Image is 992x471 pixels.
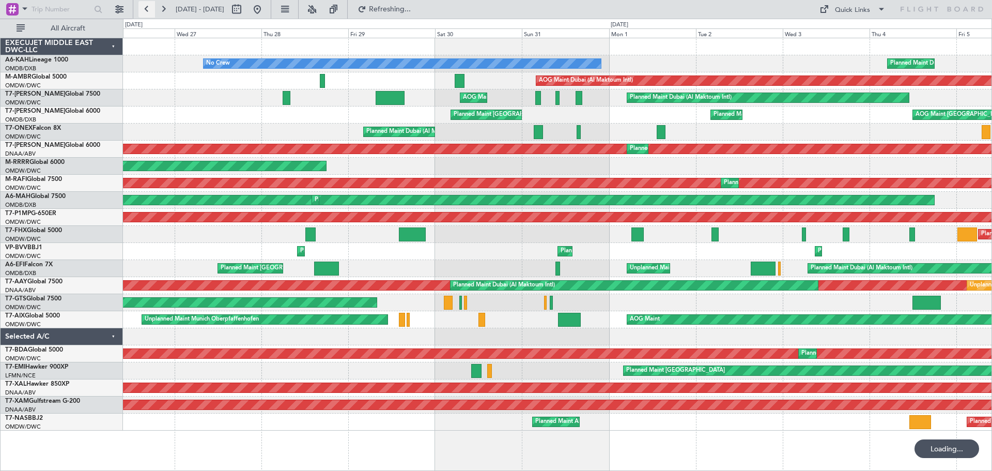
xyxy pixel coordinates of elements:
div: Wed 27 [175,28,261,38]
span: T7-[PERSON_NAME] [5,108,65,114]
span: T7-AIX [5,313,25,319]
a: T7-[PERSON_NAME]Global 7500 [5,91,100,97]
a: M-AMBRGlobal 5000 [5,74,67,80]
span: A6-EFI [5,262,24,268]
a: M-RAFIGlobal 7500 [5,176,62,183]
span: All Aircraft [27,25,109,32]
a: OMDW/DWC [5,218,41,226]
div: AOG Maint Dubai (Al Maktoum Intl) [539,73,633,88]
a: OMDW/DWC [5,167,41,175]
span: M-AMBR [5,74,32,80]
div: AOG Maint Dubai (Al Maktoum Intl) [463,90,557,105]
input: Trip Number [32,2,91,17]
span: M-RRRR [5,159,29,165]
span: T7-GTS [5,296,26,302]
a: T7-NASBBJ2 [5,415,43,421]
a: OMDW/DWC [5,355,41,362]
a: T7-XALHawker 850XP [5,381,69,387]
span: T7-[PERSON_NAME] [5,142,65,148]
span: T7-XAM [5,398,29,404]
span: T7-EMI [5,364,25,370]
a: OMDW/DWC [5,252,41,260]
div: Thu 4 [870,28,956,38]
button: All Aircraft [11,20,112,37]
a: DNAA/ABV [5,150,36,158]
a: OMDB/DXB [5,201,36,209]
a: VP-BVVBBJ1 [5,245,42,251]
div: Planned Maint Dubai (Al Maktoum Intl) [630,90,732,105]
div: Fri 29 [348,28,435,38]
a: OMDW/DWC [5,184,41,192]
a: A6-EFIFalcon 7X [5,262,53,268]
div: Mon 1 [609,28,696,38]
a: OMDW/DWC [5,82,41,89]
div: Tue 26 [88,28,175,38]
a: T7-FHXGlobal 5000 [5,227,62,234]
span: VP-BVV [5,245,27,251]
a: OMDW/DWC [5,235,41,243]
a: T7-EMIHawker 900XP [5,364,68,370]
div: No Crew [206,56,230,71]
span: T7-ONEX [5,125,33,131]
a: T7-[PERSON_NAME]Global 6000 [5,108,100,114]
div: Planned Maint Dubai (Al Maktoum Intl) [801,346,903,361]
span: Refreshing... [368,6,412,13]
div: Planned Maint [GEOGRAPHIC_DATA] ([GEOGRAPHIC_DATA] Intl) [221,261,393,276]
div: Sun 31 [522,28,609,38]
span: A6-MAH [5,193,30,200]
a: OMDW/DWC [5,133,41,141]
div: Planned Maint Abuja ([PERSON_NAME] Intl) [535,414,652,430]
a: OMDW/DWC [5,99,41,107]
a: DNAA/ABV [5,406,36,414]
div: Planned Maint Dubai (Al Maktoum Intl) [366,124,468,140]
span: M-RAFI [5,176,27,183]
a: T7-XAMGulfstream G-200 [5,398,80,404]
a: T7-P1MPG-650ER [5,210,56,217]
span: T7-XAL [5,381,26,387]
div: AOG Maint [630,312,660,327]
div: Planned Maint Dubai (Al Maktoum Intl) [300,244,402,259]
div: Planned Maint Dubai (Al Maktoum Intl) [724,175,826,191]
div: [DATE] [125,21,143,29]
a: DNAA/ABV [5,286,36,294]
a: T7-AIXGlobal 5000 [5,313,60,319]
a: LFMN/NCE [5,372,36,379]
span: T7-AAY [5,279,27,285]
a: M-RRRRGlobal 6000 [5,159,65,165]
a: T7-BDAGlobal 5000 [5,347,63,353]
div: Loading... [915,439,979,458]
div: Planned Maint [GEOGRAPHIC_DATA] ([GEOGRAPHIC_DATA] Intl) [454,107,626,123]
div: Planned Maint Dubai (Al Maktoum Intl) [811,261,912,276]
span: T7-NAS [5,415,28,421]
a: OMDB/DXB [5,65,36,72]
div: [DATE] [611,21,628,29]
div: Thu 28 [261,28,348,38]
button: Refreshing... [353,1,415,18]
div: Wed 3 [783,28,870,38]
a: T7-GTSGlobal 7500 [5,296,61,302]
div: Planned Maint Dubai (Al Maktoum Intl) [453,278,555,293]
div: Planned Maint [GEOGRAPHIC_DATA] ([GEOGRAPHIC_DATA] Intl) [315,192,487,208]
a: T7-AAYGlobal 7500 [5,279,63,285]
div: Planned Maint Dubai (Al Maktoum Intl) [818,244,920,259]
span: T7-[PERSON_NAME] [5,91,65,97]
a: A6-KAHLineage 1000 [5,57,68,63]
div: Tue 2 [696,28,783,38]
span: [DATE] - [DATE] [176,5,224,14]
a: OMDB/DXB [5,269,36,277]
div: Planned Maint [GEOGRAPHIC_DATA] [626,363,725,378]
a: A6-MAHGlobal 7500 [5,193,66,200]
div: Planned Maint Dubai (Al Maktoum Intl) [630,141,732,157]
div: Planned Maint Dubai (Al Maktoum Intl) [561,244,662,259]
a: T7-[PERSON_NAME]Global 6000 [5,142,100,148]
a: OMDW/DWC [5,303,41,311]
a: OMDB/DXB [5,116,36,124]
span: T7-FHX [5,227,27,234]
div: Unplanned Maint Munich Oberpfaffenhofen [145,312,259,327]
button: Quick Links [814,1,891,18]
div: Planned Maint Dubai (Al Maktoum Intl) [890,56,992,71]
div: Quick Links [835,5,870,16]
span: T7-BDA [5,347,28,353]
div: Unplanned Maint [GEOGRAPHIC_DATA] ([GEOGRAPHIC_DATA]) [630,261,800,276]
a: T7-ONEXFalcon 8X [5,125,61,131]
